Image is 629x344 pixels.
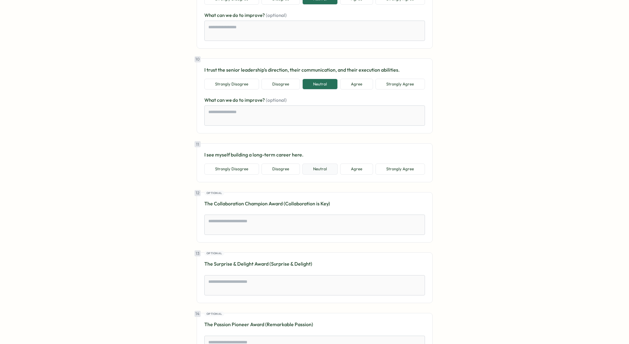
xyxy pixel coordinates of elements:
div: 12 [195,190,201,196]
div: 11 [195,141,201,147]
span: do [233,97,239,103]
span: What [204,97,217,103]
span: can [217,97,226,103]
button: Neutral [302,164,338,175]
div: 10 [195,56,201,62]
div: 14 [195,311,201,317]
button: Agree [340,79,373,90]
button: Disagree [261,164,300,175]
button: Strongly Disagree [204,79,259,90]
button: Agree [340,164,373,175]
span: to [239,12,245,18]
div: 13 [195,250,201,256]
span: we [226,12,233,18]
span: to [239,97,245,103]
span: Optional [206,312,222,316]
button: Strongly Agree [375,79,425,90]
span: we [226,97,233,103]
span: do [233,12,239,18]
p: The Collaboration Champion Award (Collaboration is Key) [204,200,425,208]
span: Optional [206,191,222,195]
button: Neutral [302,79,338,90]
span: improve? [245,12,266,18]
p: The Passion Pioneer Award (Remarkable Passion) [204,321,425,328]
span: improve? [245,97,266,103]
span: (optional) [266,97,287,103]
p: The Surprise & Delight Award (Surprise & Delight) [204,260,425,268]
span: can [217,12,226,18]
button: Disagree [261,79,300,90]
p: I see myself building a long-term career here. [204,151,425,159]
span: Optional [206,251,222,255]
span: What [204,12,217,18]
span: (optional) [266,12,287,18]
p: I trust the senior leadership's direction, their communication, and their execution abilities. [204,66,425,74]
button: Strongly Disagree [204,164,259,175]
button: Strongly Agree [375,164,425,175]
